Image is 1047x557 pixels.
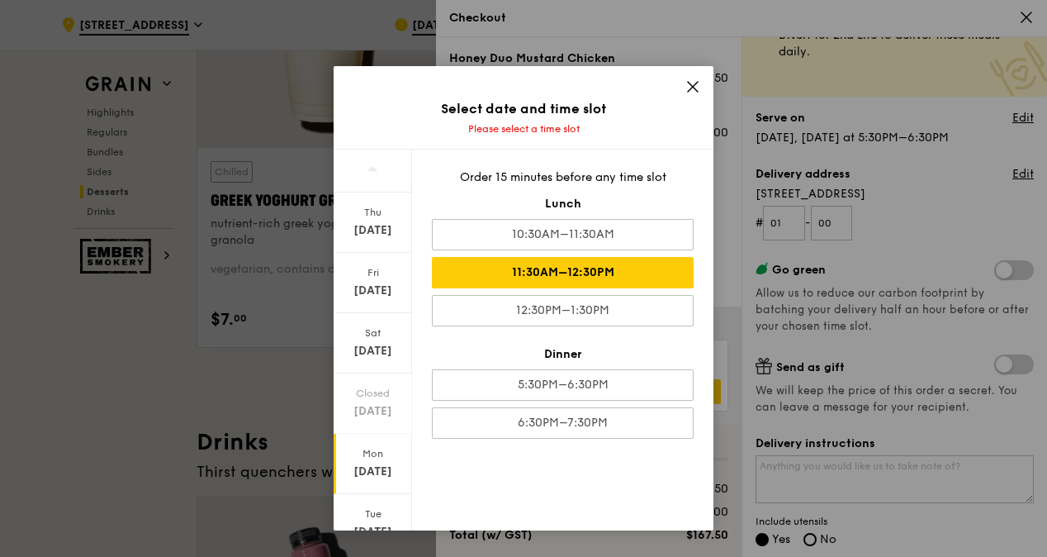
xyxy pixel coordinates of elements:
[334,99,713,119] div: Select date and time slot
[432,196,694,212] div: Lunch
[432,169,694,186] div: Order 15 minutes before any time slot
[432,257,694,288] div: 11:30AM–12:30PM
[432,407,694,439] div: 6:30PM–7:30PM
[334,122,713,136] div: Please select a time slot
[432,219,694,250] div: 10:30AM–11:30AM
[432,346,694,363] div: Dinner
[432,369,694,401] div: 5:30PM–6:30PM
[432,295,694,326] div: 12:30PM–1:30PM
